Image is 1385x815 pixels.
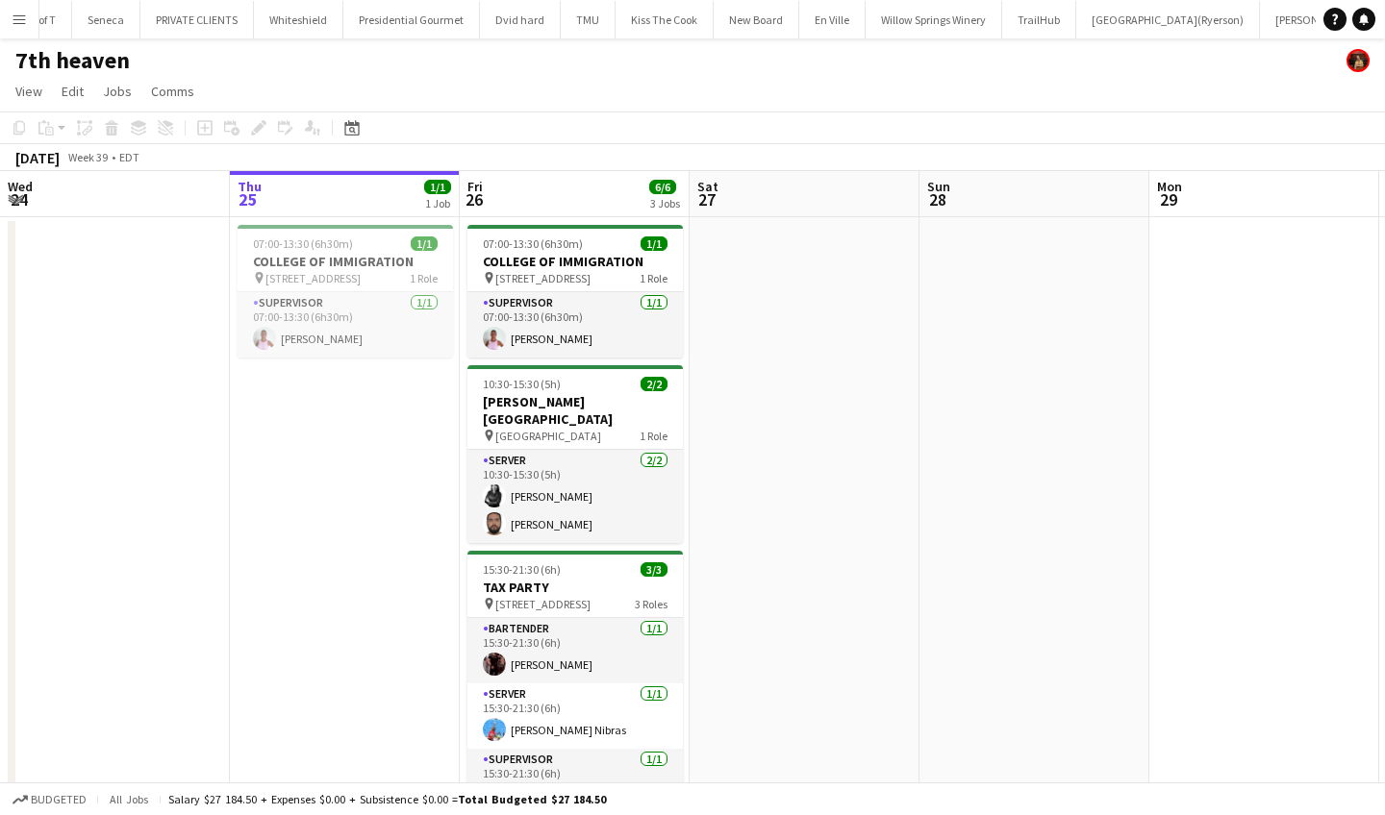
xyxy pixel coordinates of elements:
[238,292,453,358] app-card-role: SUPERVISOR1/107:00-13:30 (6h30m)[PERSON_NAME]
[235,188,262,210] span: 25
[927,178,950,195] span: Sun
[62,83,84,100] span: Edit
[15,148,60,167] div: [DATE]
[1002,1,1076,38] button: TrailHub
[697,178,718,195] span: Sat
[1347,49,1370,72] app-user-avatar: Yani Salas
[343,1,480,38] button: Presidential Gourmet
[467,292,683,358] app-card-role: SUPERVISOR1/107:00-13:30 (6h30m)[PERSON_NAME]
[467,365,683,543] app-job-card: 10:30-15:30 (5h)2/2[PERSON_NAME] [GEOGRAPHIC_DATA] [GEOGRAPHIC_DATA]1 RoleSERVER2/210:30-15:30 (5...
[467,579,683,596] h3: TAX PARTY
[635,597,667,611] span: 3 Roles
[465,188,483,210] span: 26
[650,196,680,210] div: 3 Jobs
[54,79,91,104] a: Edit
[467,253,683,270] h3: COLLEGE OF IMMIGRATION
[561,1,616,38] button: TMU
[495,429,601,443] span: [GEOGRAPHIC_DATA]
[495,271,591,285] span: [STREET_ADDRESS]
[458,792,606,806] span: Total Budgeted $27 184.50
[1076,1,1260,38] button: [GEOGRAPHIC_DATA](Ryerson)
[1154,188,1182,210] span: 29
[151,83,194,100] span: Comms
[106,792,152,806] span: All jobs
[13,1,72,38] button: U of T
[714,1,799,38] button: New Board
[265,271,361,285] span: [STREET_ADDRESS]
[95,79,139,104] a: Jobs
[425,196,450,210] div: 1 Job
[616,1,714,38] button: Kiss The Cook
[483,377,561,391] span: 10:30-15:30 (5h)
[467,551,683,814] app-job-card: 15:30-21:30 (6h)3/3TAX PARTY [STREET_ADDRESS]3 RolesBARTENDER1/115:30-21:30 (6h)[PERSON_NAME]SERV...
[15,83,42,100] span: View
[640,429,667,443] span: 1 Role
[119,150,139,164] div: EDT
[495,597,591,611] span: [STREET_ADDRESS]
[411,236,438,251] span: 1/1
[467,178,483,195] span: Fri
[103,83,132,100] span: Jobs
[483,562,561,577] span: 15:30-21:30 (6h)
[238,225,453,358] app-job-card: 07:00-13:30 (6h30m)1/1COLLEGE OF IMMIGRATION [STREET_ADDRESS]1 RoleSUPERVISOR1/107:00-13:30 (6h30...
[424,180,451,194] span: 1/1
[10,789,89,810] button: Budgeted
[1157,178,1182,195] span: Mon
[467,683,683,749] app-card-role: SERVER1/115:30-21:30 (6h)[PERSON_NAME] Nibras
[866,1,1002,38] button: Willow Springs Winery
[641,377,667,391] span: 2/2
[483,236,583,251] span: 07:00-13:30 (6h30m)
[467,393,683,428] h3: [PERSON_NAME] [GEOGRAPHIC_DATA]
[467,450,683,543] app-card-role: SERVER2/210:30-15:30 (5h)[PERSON_NAME][PERSON_NAME]
[63,150,112,164] span: Week 39
[8,178,33,195] span: Wed
[480,1,561,38] button: Dvid hard
[168,792,606,806] div: Salary $27 184.50 + Expenses $0.00 + Subsistence $0.00 =
[238,253,453,270] h3: COLLEGE OF IMMIGRATION
[467,749,683,814] app-card-role: SUPERVISOR1/115:30-21:30 (6h)[PERSON_NAME]
[799,1,866,38] button: En Ville
[5,188,33,210] span: 24
[238,178,262,195] span: Thu
[467,618,683,683] app-card-role: BARTENDER1/115:30-21:30 (6h)[PERSON_NAME]
[467,225,683,358] app-job-card: 07:00-13:30 (6h30m)1/1COLLEGE OF IMMIGRATION [STREET_ADDRESS]1 RoleSUPERVISOR1/107:00-13:30 (6h30...
[31,793,87,806] span: Budgeted
[140,1,254,38] button: PRIVATE CLIENTS
[640,271,667,285] span: 1 Role
[410,271,438,285] span: 1 Role
[694,188,718,210] span: 27
[649,180,676,194] span: 6/6
[254,1,343,38] button: Whiteshield
[924,188,950,210] span: 28
[143,79,202,104] a: Comms
[253,236,353,251] span: 07:00-13:30 (6h30m)
[641,562,667,577] span: 3/3
[72,1,140,38] button: Seneca
[8,79,50,104] a: View
[15,46,130,75] h1: 7th heaven
[641,236,667,251] span: 1/1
